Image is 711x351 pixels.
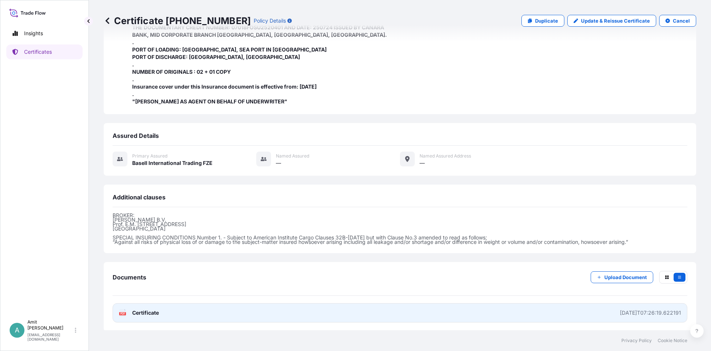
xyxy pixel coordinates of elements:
p: Certificates [24,48,52,56]
span: Named Assured Address [420,153,471,159]
span: Named Assured [276,153,309,159]
span: Basell International Trading FZE [132,159,213,167]
a: Privacy Policy [621,338,652,344]
div: [DATE]T07:26:19.622191 [620,309,681,317]
p: Duplicate [535,17,558,24]
span: — [276,159,281,167]
span: — [420,159,425,167]
p: Insights [24,30,43,37]
button: Cancel [659,15,696,27]
span: Primary assured [132,153,167,159]
p: Certificate [PHONE_NUMBER] [104,15,251,27]
a: Insights [6,26,83,41]
p: Update & Reissue Certificate [581,17,650,24]
span: Certificate [132,309,159,317]
span: Documents [113,274,146,281]
span: A [15,327,19,334]
p: BROKER: [PERSON_NAME] B.V. Prof. E.M. [STREET_ADDRESS] [GEOGRAPHIC_DATA] SPECIAL INSURING CONDITI... [113,213,687,244]
a: Cookie Notice [658,338,687,344]
a: Certificates [6,44,83,59]
a: Update & Reissue Certificate [567,15,656,27]
a: Duplicate [521,15,564,27]
span: Additional clauses [113,193,166,201]
button: Upload Document [591,271,653,283]
span: Assured Details [113,132,159,139]
p: Policy Details [254,17,286,24]
p: Cancel [673,17,690,24]
p: Upload Document [604,274,647,281]
text: PDF [120,312,125,315]
p: [EMAIL_ADDRESS][DOMAIN_NAME] [27,332,73,341]
p: Amit [PERSON_NAME] [27,319,73,331]
a: PDFCertificate[DATE]T07:26:19.622191 [113,303,687,322]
